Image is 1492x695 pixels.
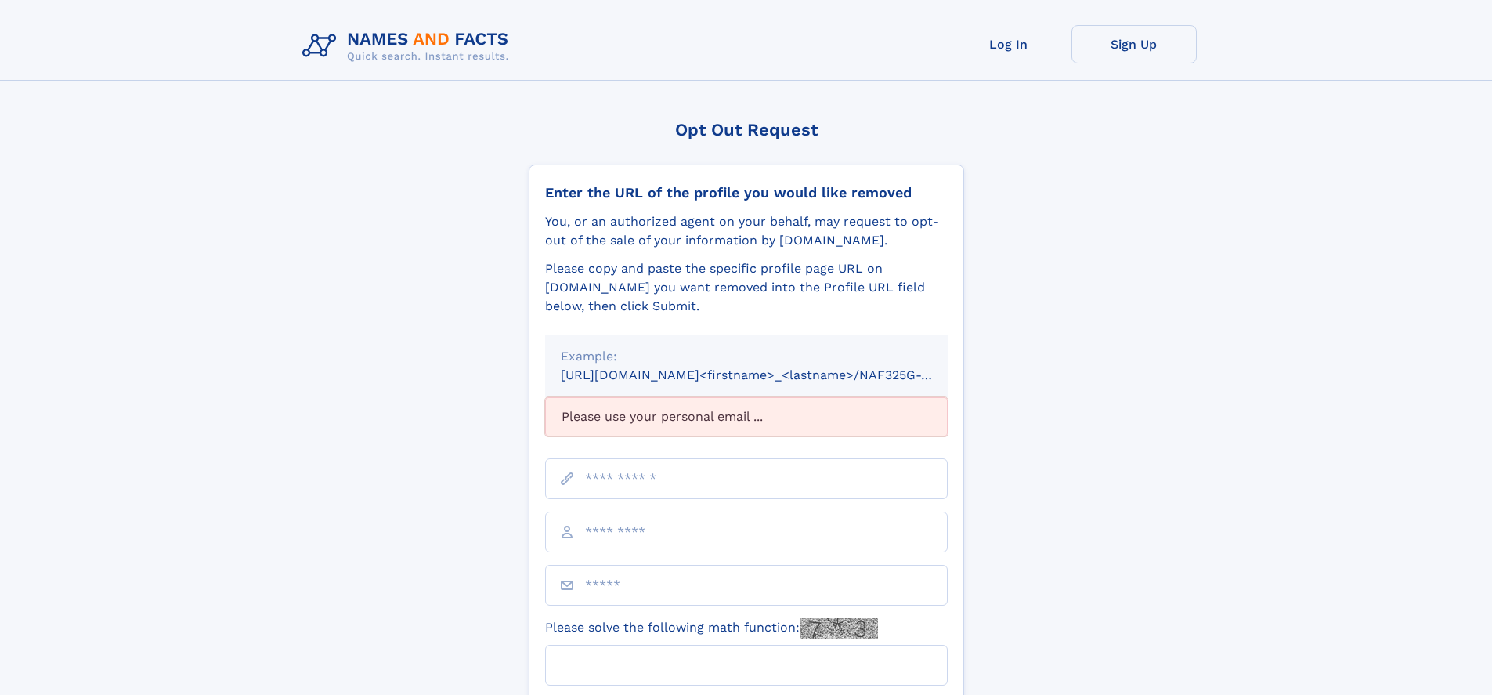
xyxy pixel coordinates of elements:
div: Example: [561,347,932,366]
img: Logo Names and Facts [296,25,522,67]
a: Log In [946,25,1071,63]
div: Please use your personal email ... [545,397,948,436]
div: Opt Out Request [529,120,964,139]
div: Enter the URL of the profile you would like removed [545,184,948,201]
small: [URL][DOMAIN_NAME]<firstname>_<lastname>/NAF325G-xxxxxxxx [561,367,977,382]
a: Sign Up [1071,25,1197,63]
div: Please copy and paste the specific profile page URL on [DOMAIN_NAME] you want removed into the Pr... [545,259,948,316]
label: Please solve the following math function: [545,618,878,639]
div: You, or an authorized agent on your behalf, may request to opt-out of the sale of your informatio... [545,212,948,250]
